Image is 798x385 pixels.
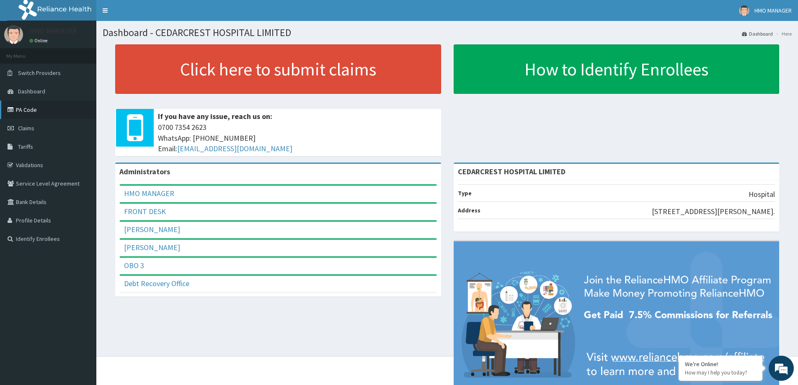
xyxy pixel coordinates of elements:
a: Click here to submit claims [115,44,441,94]
span: Dashboard [18,88,45,95]
b: Type [458,189,472,197]
b: Address [458,207,480,214]
span: We're online! [49,106,116,190]
div: Chat with us now [44,47,141,58]
a: Online [29,38,49,44]
a: [PERSON_NAME] [124,243,180,252]
textarea: Type your message and hit 'Enter' [4,229,160,258]
img: User Image [739,5,749,16]
a: [PERSON_NAME] [124,225,180,234]
a: [EMAIL_ADDRESS][DOMAIN_NAME] [177,144,292,153]
b: Administrators [119,167,170,176]
a: OBO 3 [124,261,144,270]
span: Switch Providers [18,69,61,77]
b: If you have any issue, reach us on: [158,111,272,121]
li: Here [774,30,792,37]
strong: CEDARCREST HOSPITAL LIMITED [458,167,566,176]
span: 0700 7354 2623 WhatsApp: [PHONE_NUMBER] Email: [158,122,437,154]
img: d_794563401_company_1708531726252_794563401 [15,42,34,63]
p: How may I help you today? [685,369,756,376]
div: We're Online! [685,360,756,368]
a: Debt Recovery Office [124,279,189,288]
div: Minimize live chat window [137,4,158,24]
h1: Dashboard - CEDARCREST HOSPITAL LIMITED [103,27,792,38]
a: FRONT DESK [124,207,166,216]
a: How to Identify Enrollees [454,44,780,94]
span: Claims [18,124,34,132]
span: Tariffs [18,143,33,150]
span: HMO MANAGER [754,7,792,14]
a: Dashboard [742,30,773,37]
img: User Image [4,25,23,44]
p: Hospital [749,189,775,200]
p: HMO MANAGER [29,27,77,35]
a: HMO MANAGER [124,189,174,198]
p: [STREET_ADDRESS][PERSON_NAME]. [652,206,775,217]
